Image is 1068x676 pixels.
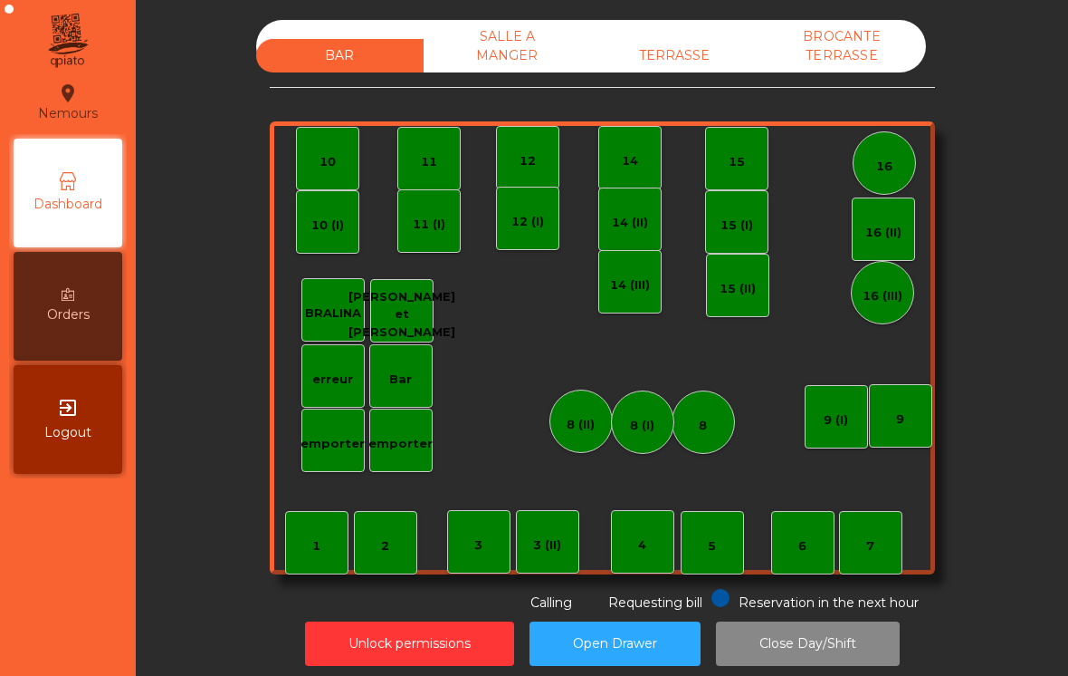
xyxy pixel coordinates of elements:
[591,39,758,72] div: TERRASSE
[720,217,753,235] div: 15 (I)
[758,20,926,72] div: BROCANTE TERRASSE
[300,435,365,453] div: emporter
[312,537,320,555] div: 1
[638,536,646,555] div: 4
[863,287,902,305] div: 16 (III)
[57,82,79,104] i: location_on
[612,214,648,232] div: 14 (II)
[256,39,424,72] div: BAR
[368,435,433,453] div: emporter
[47,305,90,324] span: Orders
[610,276,650,295] div: 14 (III)
[630,417,654,435] div: 8 (I)
[739,594,919,611] span: Reservation in the next hour
[729,153,745,171] div: 15
[44,423,91,442] span: Logout
[866,537,874,555] div: 7
[708,537,716,555] div: 5
[45,9,90,72] img: qpiato
[348,288,455,342] div: [PERSON_NAME] et [PERSON_NAME]
[530,594,572,611] span: Calling
[865,224,901,242] div: 16 (II)
[311,217,344,235] div: 10 (I)
[622,152,638,170] div: 14
[716,622,900,666] button: Close Day/Shift
[896,410,904,429] div: 9
[533,536,561,555] div: 3 (II)
[305,622,514,666] button: Unlock permissions
[389,371,412,389] div: Bar
[312,371,353,389] div: erreur
[699,417,707,435] div: 8
[511,213,544,231] div: 12 (I)
[38,80,98,125] div: Nemours
[720,280,756,298] div: 15 (II)
[608,594,702,611] span: Requesting bill
[319,153,336,171] div: 10
[529,622,701,666] button: Open Drawer
[824,411,848,430] div: 9 (I)
[381,537,389,555] div: 2
[520,152,536,170] div: 12
[421,153,437,171] div: 11
[567,416,595,434] div: 8 (II)
[876,158,892,176] div: 16
[798,537,806,555] div: 6
[474,536,482,555] div: 3
[413,216,445,234] div: 11 (I)
[33,195,102,214] span: Dashboard
[57,397,79,419] i: exit_to_app
[424,20,591,72] div: SALLE A MANGER
[305,304,361,323] div: BRALINA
